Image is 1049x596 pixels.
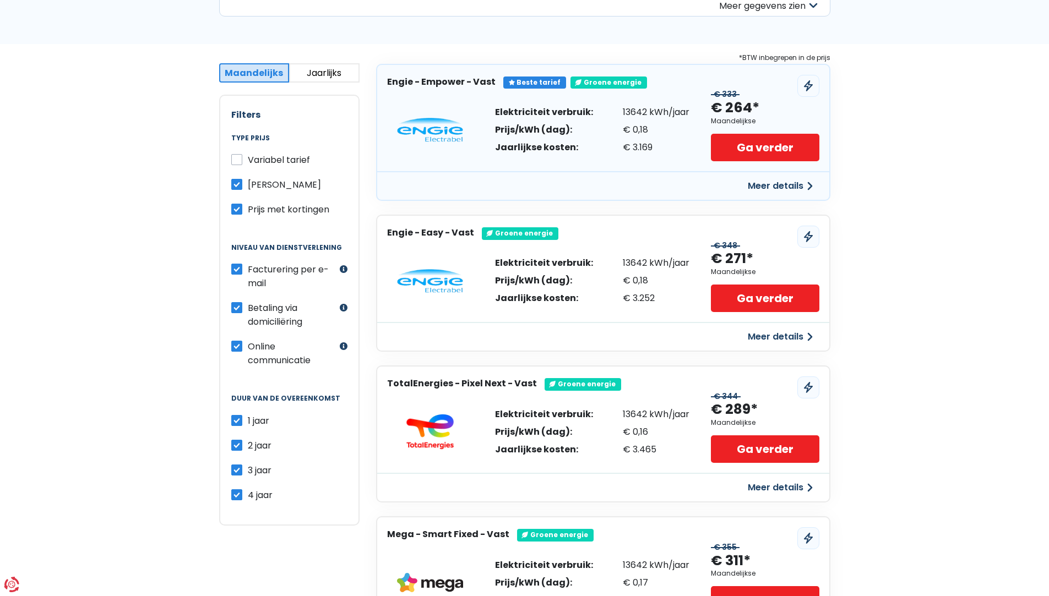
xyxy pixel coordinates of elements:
label: Betaling via domiciliëring [248,301,337,329]
a: Ga verder [711,134,819,161]
span: 2 jaar [248,439,271,452]
div: Prijs/kWh (dag): [495,276,593,285]
div: € 264* [711,99,759,117]
span: 3 jaar [248,464,271,477]
div: € 344 [711,392,741,401]
div: Prijs/kWh (dag): [495,428,593,436]
div: 13642 kWh/jaar [623,561,689,570]
div: € 348 [711,241,740,250]
img: TotalEnergies [397,414,463,449]
div: € 0,18 [623,125,689,134]
div: € 355 [711,543,740,552]
div: Prijs/kWh (dag): [495,125,593,134]
h3: Engie - Easy - Vast [387,227,474,238]
div: Prijs/kWh (dag): [495,578,593,587]
div: Beste tarief [503,76,566,89]
h3: TotalEnergies - Pixel Next - Vast [387,378,537,389]
a: Ga verder [711,285,819,312]
h3: Mega - Smart Fixed - Vast [387,529,509,539]
legend: Type prijs [231,134,347,153]
div: € 271* [711,250,753,268]
div: 13642 kWh/jaar [623,259,689,267]
div: € 333 [711,90,740,99]
div: Maandelijkse [711,570,756,577]
h3: Engie - Empower - Vast [387,76,496,87]
div: € 0,17 [623,578,689,587]
span: Prijs met kortingen [248,203,329,216]
div: 13642 kWh/jaar [623,108,689,117]
div: Maandelijkse [711,419,756,427]
img: Engie [397,269,463,293]
div: € 3.465 [623,445,689,454]
div: Groene energie [482,227,558,239]
div: Maandelijkse [711,117,756,125]
div: € 3.252 [623,294,689,303]
button: Meer details [741,176,819,196]
div: Groene energie [570,76,647,89]
div: 13642 kWh/jaar [623,410,689,419]
div: € 0,16 [623,428,689,436]
span: 1 jaar [248,414,269,427]
h2: Filters [231,110,347,120]
button: Meer details [741,327,819,347]
div: Maandelijkse [711,268,756,276]
span: 4 jaar [248,489,273,501]
div: Jaarlijkse kosten: [495,143,593,152]
div: Groene energie [517,529,594,541]
div: Elektriciteit verbruik: [495,108,593,117]
div: € 311* [711,552,751,570]
legend: Duur van de overeenkomst [231,395,347,413]
div: € 0,18 [623,276,689,285]
label: Facturering per e-mail [248,263,337,290]
div: € 3.169 [623,143,689,152]
span: Variabel tarief [248,154,310,166]
button: Maandelijks [219,63,290,83]
div: € 289* [711,401,758,419]
legend: Niveau van dienstverlening [231,244,347,263]
div: Jaarlijkse kosten: [495,294,593,303]
img: Engie [397,118,463,142]
div: Elektriciteit verbruik: [495,410,593,419]
div: *BTW inbegrepen in de prijs [376,52,830,64]
div: Groene energie [545,378,621,390]
div: Elektriciteit verbruik: [495,259,593,267]
a: Ga verder [711,435,819,463]
div: Jaarlijkse kosten: [495,445,593,454]
img: Mega [397,573,463,593]
div: Elektriciteit verbruik: [495,561,593,570]
label: Online communicatie [248,340,337,367]
button: Jaarlijks [289,63,360,83]
span: [PERSON_NAME] [248,178,321,191]
button: Meer details [741,478,819,497]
